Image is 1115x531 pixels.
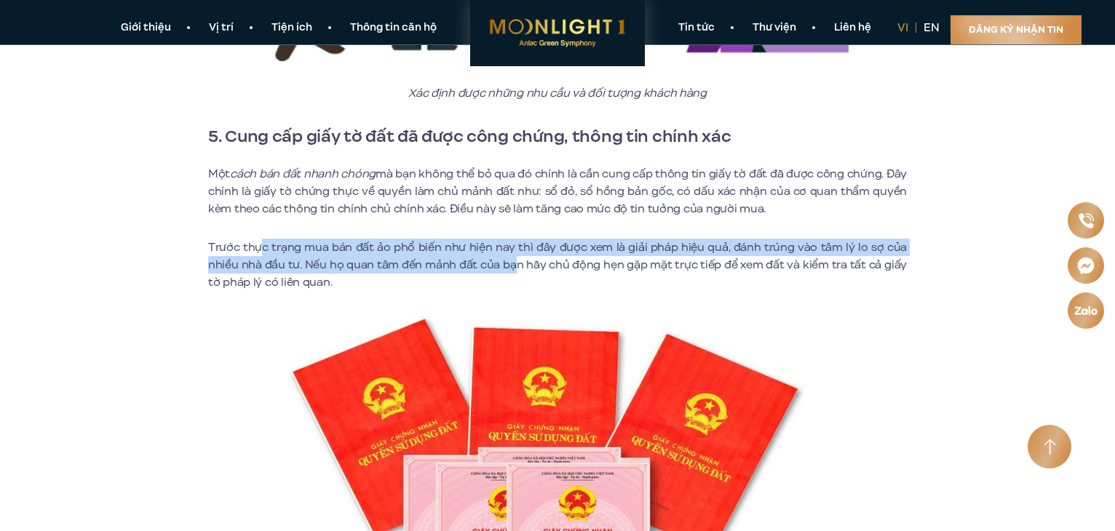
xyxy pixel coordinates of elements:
p: Trước thực trạng mua bán đất ảo phổ biến như hiện nay thì đây được xem là giải pháp hiệu quả, đán... [208,239,907,291]
a: Tiện ích [253,20,331,36]
a: Liên hệ [815,20,890,36]
a: Đăng ký nhận tin [951,15,1082,44]
img: Arrow icon [1044,439,1056,455]
p: Một mà bạn không thể bỏ qua đó chính là cần cung cấp thông tin giấy tờ đất đã được công chứng. Đâ... [208,165,907,217]
a: Thông tin căn hộ [331,20,456,36]
a: Thư viện [734,20,815,36]
em: cách bán đất nhanh chóng [230,166,376,182]
img: Phone icon [1078,212,1093,228]
img: Zalo icon [1074,306,1098,315]
a: Vị trí [190,20,253,36]
a: vi [897,20,908,36]
em: Xác định được những nhu cầu và đối tượng khách hàng [408,85,707,101]
a: Tin tức [659,20,734,36]
img: Messenger icon [1077,257,1095,274]
a: en [924,20,940,36]
a: Giới thiệu [102,20,190,36]
strong: 5. Cung cấp giấy tờ đất đã được công chứng, thông tin chính xác [208,124,731,148]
